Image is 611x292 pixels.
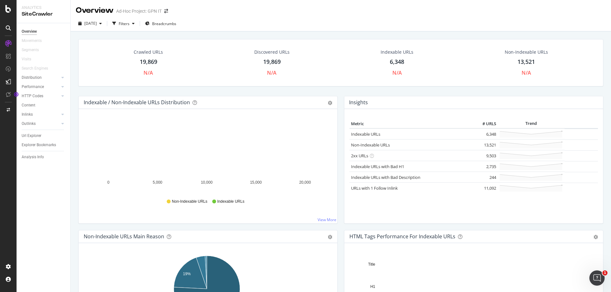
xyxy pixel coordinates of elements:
div: Inlinks [22,111,33,118]
a: Indexable URLs [351,131,380,137]
div: N/A [267,69,277,77]
span: Breadcrumbs [152,21,176,26]
iframe: Intercom live chat [589,270,605,286]
button: [DATE] [76,18,104,29]
a: Overview [22,28,66,35]
text: 0 [107,180,109,185]
th: Metric [349,119,472,129]
text: Title [368,262,376,267]
span: 2025 Sep. 3rd [84,21,97,26]
a: Performance [22,84,60,90]
svg: A chart. [84,119,330,193]
a: Outlinks [22,120,60,127]
a: HTTP Codes [22,93,60,99]
text: 19% [183,272,191,276]
a: Distribution [22,74,60,81]
div: Content [22,102,35,109]
span: Indexable URLs [217,199,244,204]
text: 10,000 [201,180,213,185]
a: Non-Indexable URLs [351,142,390,148]
a: Visits [22,56,38,63]
div: Analytics [22,5,65,10]
div: HTML Tags Performance for Indexable URLs [349,233,455,240]
a: Content [22,102,66,109]
a: URLs with 1 Follow Inlink [351,185,398,191]
div: Outlinks [22,120,36,127]
td: 2,735 [472,161,498,172]
a: Url Explorer [22,132,66,139]
div: Overview [22,28,37,35]
div: Overview [76,5,114,16]
div: Performance [22,84,44,90]
div: Non-Indexable URLs [505,49,548,55]
a: Segments [22,47,45,53]
div: Indexable URLs [381,49,413,55]
div: Tooltip anchor [13,92,19,97]
a: View More [318,217,336,222]
a: Indexable URLs with Bad Description [351,174,420,180]
div: SiteCrawler [22,10,65,18]
a: Analysis Info [22,154,66,160]
div: Explorer Bookmarks [22,142,56,148]
span: Non-Indexable URLs [172,199,207,204]
td: 244 [472,172,498,183]
a: Inlinks [22,111,60,118]
div: Discovered URLs [254,49,290,55]
div: Non-Indexable URLs Main Reason [84,233,164,240]
text: H1 [370,284,376,289]
div: Search Engines [22,65,48,72]
button: Filters [110,18,137,29]
div: Filters [119,21,130,26]
th: Trend [498,119,565,129]
div: Crawled URLs [134,49,163,55]
div: HTTP Codes [22,93,43,99]
span: 1 [602,270,607,275]
div: Analysis Info [22,154,44,160]
div: arrow-right-arrow-left [164,9,168,13]
div: Indexable / Non-Indexable URLs Distribution [84,99,190,105]
td: 6,348 [472,128,498,139]
div: Url Explorer [22,132,41,139]
div: gear [328,235,332,239]
a: Movements [22,37,48,44]
div: Distribution [22,74,42,81]
a: Explorer Bookmarks [22,142,66,148]
h4: Insights [349,98,368,107]
div: Ad-Hoc Project: GPN IT [116,8,162,14]
a: Indexable URLs with Bad H1 [351,164,404,169]
div: gear [328,101,332,105]
div: N/A [522,69,531,77]
td: 9,503 [472,150,498,161]
text: 5,000 [153,180,162,185]
th: # URLS [472,119,498,129]
text: 20,000 [299,180,311,185]
div: N/A [392,69,402,77]
div: Movements [22,37,42,44]
a: Search Engines [22,65,54,72]
div: Segments [22,47,39,53]
div: gear [593,235,598,239]
text: 15,000 [250,180,262,185]
div: N/A [144,69,153,77]
div: 19,869 [140,58,157,66]
a: 2xx URLs [351,153,368,159]
div: 6,348 [390,58,404,66]
div: 13,521 [517,58,535,66]
button: Breadcrumbs [143,18,179,29]
div: Visits [22,56,31,63]
td: 13,521 [472,139,498,150]
div: 19,869 [263,58,281,66]
td: 11,092 [472,183,498,194]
